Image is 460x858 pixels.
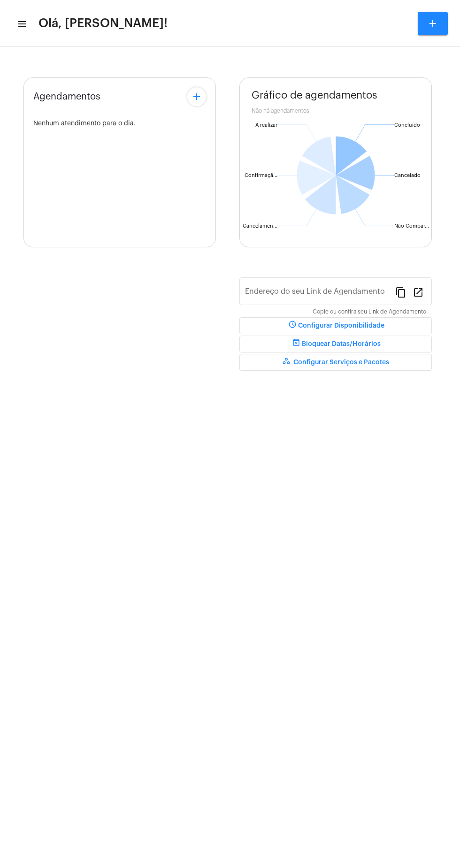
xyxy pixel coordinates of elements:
[38,16,168,31] span: Olá, [PERSON_NAME]!
[394,173,421,178] text: Cancelado
[413,286,424,298] mat-icon: open_in_new
[191,91,202,102] mat-icon: add
[282,359,389,366] span: Configurar Serviços e Pacotes
[17,18,26,30] mat-icon: sidenav icon
[282,357,293,368] mat-icon: workspaces_outlined
[245,289,388,298] input: Link
[243,223,277,229] text: Cancelamen...
[245,173,277,178] text: Confirmaçã...
[287,322,384,329] span: Configurar Disponibilidade
[33,92,100,102] span: Agendamentos
[313,309,426,315] mat-hint: Copie ou confira seu Link de Agendamento
[239,336,432,352] button: Bloquear Datas/Horários
[394,223,429,229] text: Não Compar...
[291,341,381,347] span: Bloquear Datas/Horários
[395,286,406,298] mat-icon: content_copy
[252,90,377,101] span: Gráfico de agendamentos
[239,317,432,334] button: Configurar Disponibilidade
[33,120,206,127] div: Nenhum atendimento para o dia.
[287,320,298,331] mat-icon: schedule
[394,123,420,128] text: Concluído
[291,338,302,350] mat-icon: event_busy
[427,18,438,29] mat-icon: add
[239,354,432,371] button: Configurar Serviços e Pacotes
[255,123,277,128] text: A realizar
